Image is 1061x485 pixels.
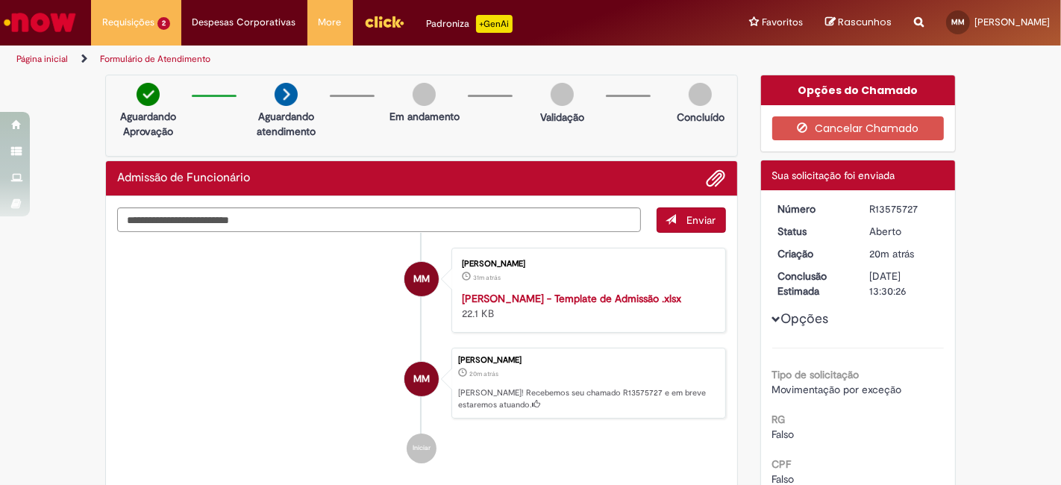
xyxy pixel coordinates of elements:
[869,201,939,216] div: R13575727
[275,83,298,106] img: arrow-next.png
[319,15,342,30] span: More
[551,83,574,106] img: img-circle-grey.png
[869,269,939,298] div: [DATE] 13:30:26
[772,413,786,426] b: RG
[117,233,726,479] ul: Histórico de tíquete
[767,224,859,239] dt: Status
[707,169,726,188] button: Adicionar anexos
[767,269,859,298] dt: Conclusão Estimada
[473,273,501,282] span: 31m atrás
[974,16,1050,28] span: [PERSON_NAME]
[687,213,716,227] span: Enviar
[404,362,439,396] div: Matheus Paixao Lopes Machado
[100,53,210,65] a: Formulário de Atendimento
[761,75,956,105] div: Opções do Chamado
[117,172,250,185] h2: Admissão de Funcionário Histórico de tíquete
[689,83,712,106] img: img-circle-grey.png
[364,10,404,33] img: click_logo_yellow_360x200.png
[869,247,914,260] time: 29/09/2025 10:30:23
[117,207,641,232] textarea: Digite sua mensagem aqui...
[762,15,803,30] span: Favoritos
[117,348,726,419] li: Matheus Paixao Lopes Machado
[404,262,439,296] div: Matheus Paixao Lopes Machado
[389,109,460,124] p: Em andamento
[772,428,795,441] span: Falso
[869,224,939,239] div: Aberto
[540,110,584,125] p: Validação
[772,383,902,396] span: Movimentação por exceção
[469,369,498,378] span: 20m atrás
[413,261,430,297] span: MM
[413,361,430,397] span: MM
[193,15,296,30] span: Despesas Corporativas
[869,247,914,260] span: 20m atrás
[137,83,160,106] img: check-circle-green.png
[657,207,726,233] button: Enviar
[462,292,681,305] a: [PERSON_NAME] - Template de Admissão .xlsx
[469,369,498,378] time: 29/09/2025 10:30:23
[772,457,792,471] b: CPF
[112,109,184,139] p: Aguardando Aprovação
[462,291,710,321] div: 22.1 KB
[462,260,710,269] div: [PERSON_NAME]
[838,15,892,29] span: Rascunhos
[772,116,945,140] button: Cancelar Chamado
[413,83,436,106] img: img-circle-grey.png
[772,169,895,182] span: Sua solicitação foi enviada
[250,109,322,139] p: Aguardando atendimento
[11,46,696,73] ul: Trilhas de página
[767,246,859,261] dt: Criação
[16,53,68,65] a: Página inicial
[951,17,965,27] span: MM
[869,246,939,261] div: 29/09/2025 10:30:23
[677,110,724,125] p: Concluído
[473,273,501,282] time: 29/09/2025 10:19:10
[458,387,718,410] p: [PERSON_NAME]! Recebemos seu chamado R13575727 e em breve estaremos atuando.
[825,16,892,30] a: Rascunhos
[102,15,154,30] span: Requisições
[458,356,718,365] div: [PERSON_NAME]
[157,17,170,30] span: 2
[1,7,78,37] img: ServiceNow
[476,15,513,33] p: +GenAi
[772,368,860,381] b: Tipo de solicitação
[767,201,859,216] dt: Número
[427,15,513,33] div: Padroniza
